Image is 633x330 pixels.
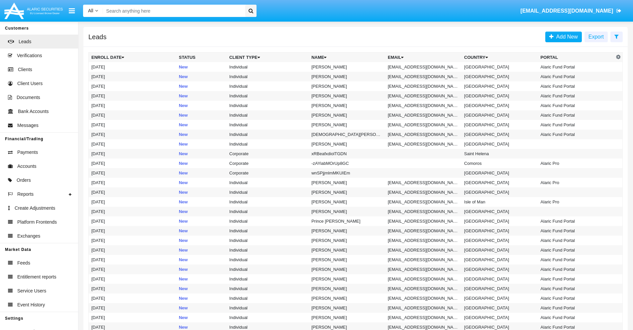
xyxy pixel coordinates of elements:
td: [DATE] [89,236,176,245]
td: [EMAIL_ADDRESS][DOMAIN_NAME] [385,216,462,226]
td: Individual [227,178,309,187]
td: Individual [227,120,309,130]
td: Corporate [227,168,309,178]
td: [PERSON_NAME] [309,265,385,274]
td: [DATE] [89,187,176,197]
td: Individual [227,110,309,120]
td: New [176,197,227,207]
td: [GEOGRAPHIC_DATA] [462,130,538,139]
td: [EMAIL_ADDRESS][DOMAIN_NAME] [385,284,462,293]
img: Logo image [3,1,64,21]
th: Email [385,53,462,62]
td: [EMAIL_ADDRESS][DOMAIN_NAME] [385,255,462,265]
td: [PERSON_NAME] [309,139,385,149]
td: [PERSON_NAME] [309,62,385,72]
td: [GEOGRAPHIC_DATA] [462,72,538,81]
td: Alaric Fund Portal [538,293,614,303]
button: Export [584,32,608,42]
td: [GEOGRAPHIC_DATA] [462,120,538,130]
td: Alaric Fund Portal [538,255,614,265]
td: Alaric Pro [538,178,614,187]
td: New [176,149,227,159]
td: [DEMOGRAPHIC_DATA][PERSON_NAME] [309,130,385,139]
td: [GEOGRAPHIC_DATA] [462,187,538,197]
td: New [176,236,227,245]
td: [EMAIL_ADDRESS][DOMAIN_NAME] [385,187,462,197]
span: Feeds [17,260,30,267]
td: Alaric Fund Portal [538,91,614,101]
th: Name [309,53,385,62]
td: [PERSON_NAME] [309,81,385,91]
td: New [176,274,227,284]
td: New [176,110,227,120]
td: Individual [227,303,309,313]
td: [GEOGRAPHIC_DATA] [462,91,538,101]
td: [DATE] [89,72,176,81]
td: [PERSON_NAME] [309,245,385,255]
td: New [176,120,227,130]
span: Leads [19,38,31,45]
td: Alaric Fund Portal [538,72,614,81]
td: Alaric Fund Portal [538,245,614,255]
span: Orders [17,177,31,184]
td: [GEOGRAPHIC_DATA] [462,62,538,72]
td: -zAYiabMOrUp8GC [309,159,385,168]
span: Payments [17,149,38,156]
td: [GEOGRAPHIC_DATA] [462,284,538,293]
td: [DATE] [89,159,176,168]
td: [GEOGRAPHIC_DATA] [462,303,538,313]
td: xRBeafxdiolTGDN [309,149,385,159]
td: Individual [227,226,309,236]
th: Status [176,53,227,62]
td: [EMAIL_ADDRESS][DOMAIN_NAME] [385,62,462,72]
td: [PERSON_NAME] [309,226,385,236]
td: Alaric Fund Portal [538,62,614,72]
td: Individual [227,139,309,149]
td: [EMAIL_ADDRESS][DOMAIN_NAME] [385,303,462,313]
td: Isle of Man [462,197,538,207]
td: [DATE] [89,149,176,159]
td: New [176,139,227,149]
td: [GEOGRAPHIC_DATA] [462,274,538,284]
td: [PERSON_NAME] [309,197,385,207]
td: [DATE] [89,303,176,313]
td: [EMAIL_ADDRESS][DOMAIN_NAME] [385,110,462,120]
td: [DATE] [89,130,176,139]
span: Messages [17,122,39,129]
td: New [176,130,227,139]
th: Enroll Date [89,53,176,62]
td: [GEOGRAPHIC_DATA] [462,313,538,322]
td: [PERSON_NAME] [309,274,385,284]
td: Alaric Fund Portal [538,265,614,274]
td: Individual [227,274,309,284]
th: Portal [538,53,614,62]
td: [PERSON_NAME] [309,207,385,216]
td: [EMAIL_ADDRESS][DOMAIN_NAME] [385,274,462,284]
span: Platform Frontends [17,219,57,226]
td: [DATE] [89,120,176,130]
span: Documents [17,94,40,101]
td: Prince [PERSON_NAME] [309,216,385,226]
span: Accounts [17,163,37,170]
td: New [176,91,227,101]
td: New [176,178,227,187]
td: New [176,81,227,91]
td: [EMAIL_ADDRESS][DOMAIN_NAME] [385,236,462,245]
span: Add New [554,34,578,40]
td: [DATE] [89,178,176,187]
td: [DATE] [89,207,176,216]
td: Individual [227,265,309,274]
td: [EMAIL_ADDRESS][DOMAIN_NAME] [385,72,462,81]
td: Individual [227,130,309,139]
td: [DATE] [89,110,176,120]
td: [DATE] [89,226,176,236]
span: Client Users [17,80,43,87]
td: New [176,226,227,236]
td: New [176,216,227,226]
td: [EMAIL_ADDRESS][DOMAIN_NAME] [385,81,462,91]
td: New [176,245,227,255]
td: New [176,168,227,178]
td: [EMAIL_ADDRESS][DOMAIN_NAME] [385,101,462,110]
td: Individual [227,101,309,110]
td: [DATE] [89,265,176,274]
